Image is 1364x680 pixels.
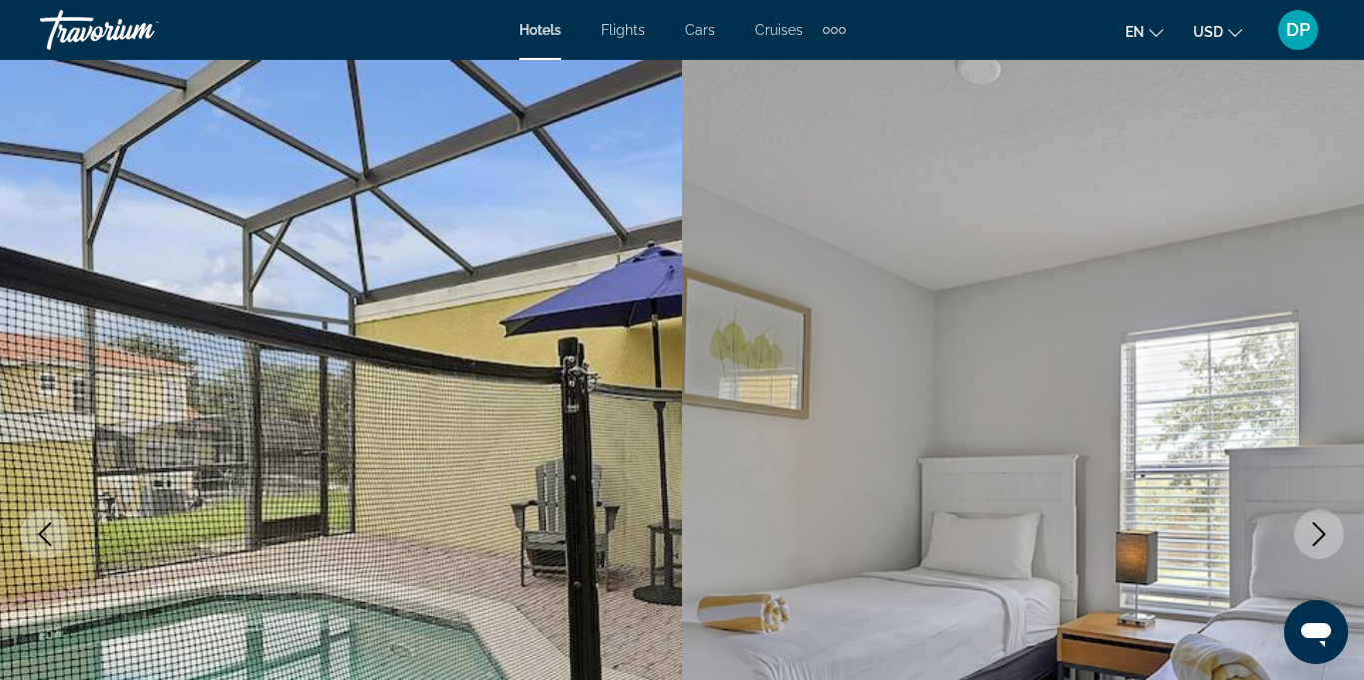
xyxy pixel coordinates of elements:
button: Next image [1294,509,1344,559]
button: User Menu [1272,9,1324,51]
button: Change currency [1193,17,1242,46]
button: Change language [1125,17,1163,46]
span: en [1125,24,1144,40]
span: USD [1193,24,1223,40]
button: Previous image [20,509,70,559]
a: Cruises [755,22,803,38]
a: Travorium [40,4,240,56]
span: DP [1286,20,1310,40]
a: Flights [601,22,645,38]
a: Hotels [519,22,561,38]
a: Cars [685,22,715,38]
iframe: Button to launch messaging window [1284,600,1348,664]
button: Extra navigation items [823,14,846,46]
